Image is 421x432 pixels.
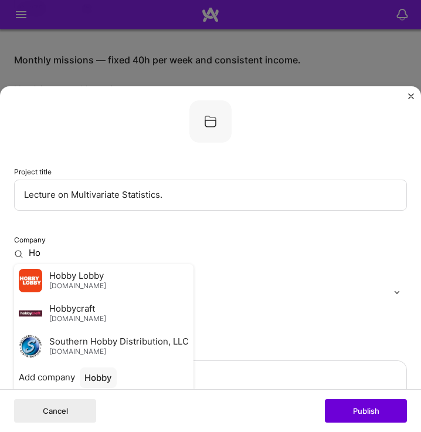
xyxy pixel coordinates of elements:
label: Company [14,235,46,244]
span: Hobby Lobby [49,271,104,281]
img: Company logo [189,100,232,143]
input: Enter the name of the project [14,180,407,210]
span: [DOMAIN_NAME] [49,281,106,291]
div: Hobby [80,367,117,388]
input: Enter name or website [14,248,407,258]
span: [DOMAIN_NAME] [49,347,106,356]
img: Company logo [19,302,42,325]
label: Project title [14,167,52,176]
button: Publish [325,399,407,423]
button: Close [408,93,414,104]
input: Enter link [14,326,407,336]
button: Cancel [14,399,96,423]
span: Southern Hobby Distribution, LLC [49,336,189,347]
span: [DOMAIN_NAME] [49,314,106,323]
span: Add company [19,372,75,383]
img: Company logo [19,269,42,292]
img: drop icon [393,289,400,296]
img: Company logo [19,335,42,358]
span: Hobbycraft [49,303,95,314]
